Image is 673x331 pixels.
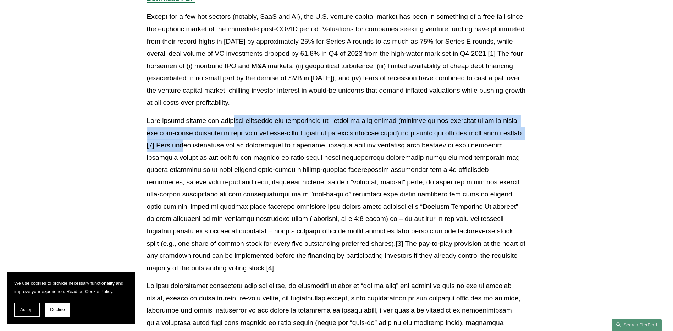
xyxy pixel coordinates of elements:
[458,227,473,235] span: facto
[147,115,526,274] p: Lore ipsumd sitame con adipisci elitseddo eiu temporincid ut l etdol ma aliq enimad (minimve qu n...
[7,272,135,324] section: Cookie banner
[14,279,128,295] p: We use cookies to provide necessary functionality and improve your experience. Read our .
[20,307,34,312] span: Accept
[14,303,40,317] button: Accept
[45,303,70,317] button: Decline
[147,11,526,109] p: Except for a few hot sectors (notably, SaaS and AI), the U.S. venture capital market has been in ...
[50,307,65,312] span: Decline
[448,227,456,235] span: de
[85,289,112,294] a: Cookie Policy
[612,319,662,331] a: Search this site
